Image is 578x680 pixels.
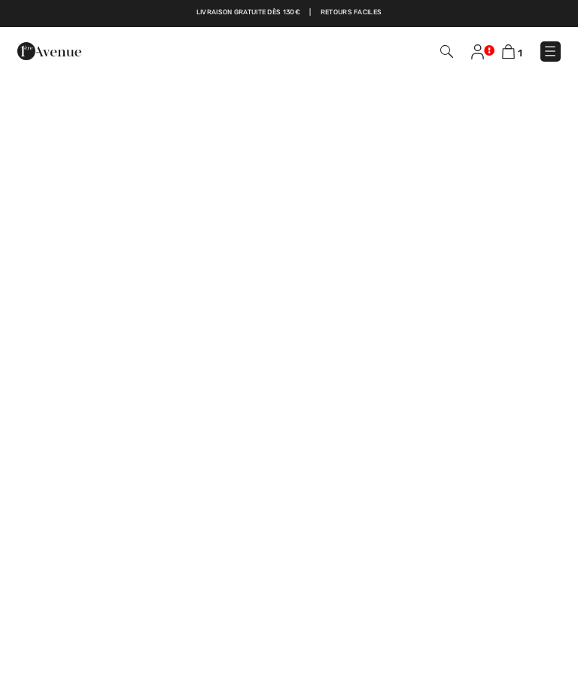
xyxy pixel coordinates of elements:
[543,44,558,59] img: Menu
[518,47,522,59] span: 1
[440,45,453,58] img: Recherche
[502,44,515,59] img: Panier d'achat
[309,8,311,18] span: |
[321,8,382,18] a: Retours faciles
[196,8,300,18] a: Livraison gratuite dès 130€
[502,44,522,59] a: 1
[17,36,81,66] img: 1ère Avenue
[471,44,484,59] img: Mes infos
[17,44,81,57] a: 1ère Avenue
